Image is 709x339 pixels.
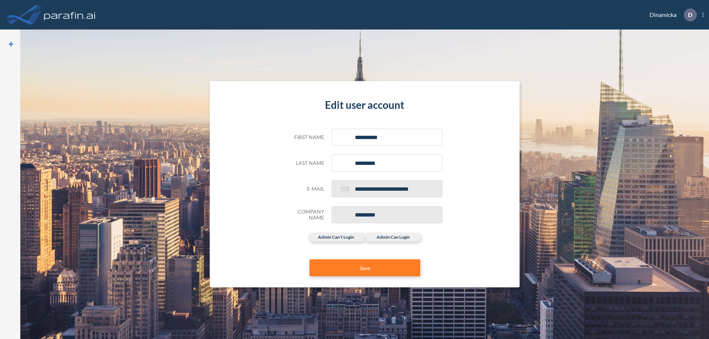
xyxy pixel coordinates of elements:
[366,233,421,242] label: admin can login
[287,209,324,221] h5: Company Name
[287,134,324,141] h5: First name
[42,7,97,22] img: logo
[287,186,324,192] h5: E-mail
[287,99,442,111] h4: Edit user account
[287,160,324,166] h5: Last name
[309,259,420,276] button: Save
[308,233,364,242] label: admin can't login
[638,8,703,21] div: Dinamicka
[688,11,692,18] p: D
